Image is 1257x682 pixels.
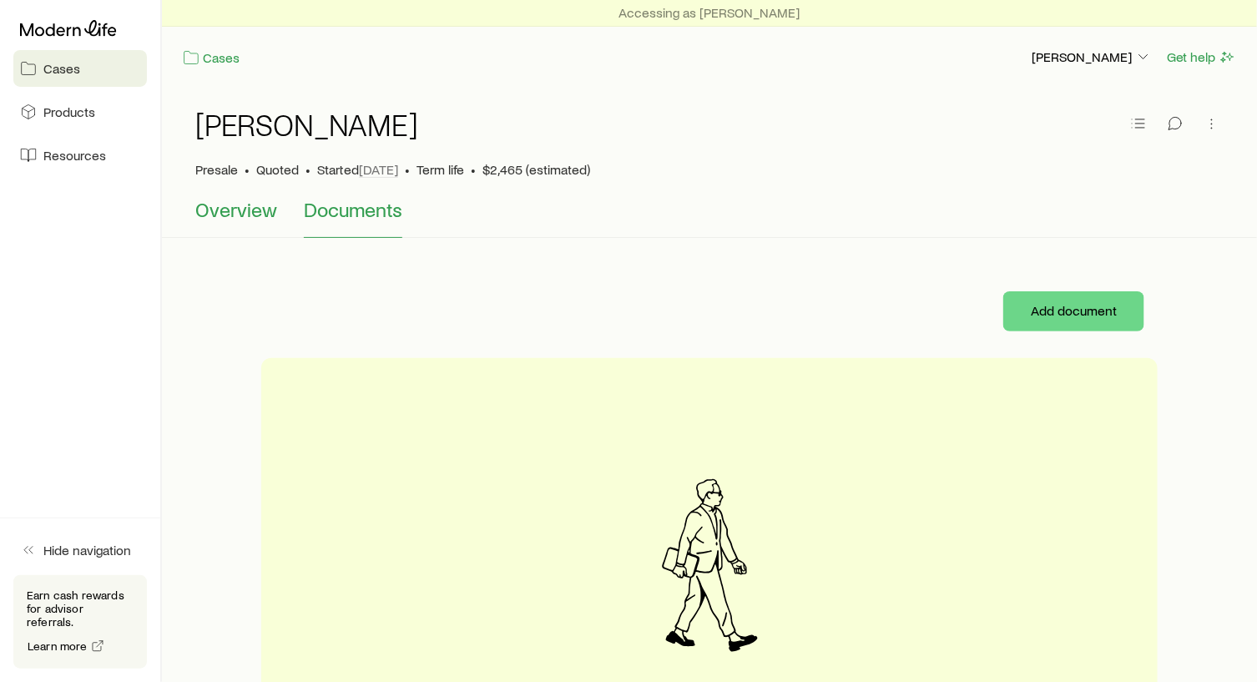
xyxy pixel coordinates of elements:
[416,161,464,178] span: Term life
[28,640,88,652] span: Learn more
[13,137,147,174] a: Resources
[1166,48,1237,67] button: Get help
[482,161,590,178] span: $2,465 (estimated)
[317,161,398,178] p: Started
[27,589,134,629] p: Earn cash rewards for advisor referrals.
[195,161,238,178] p: Presale
[43,147,106,164] span: Resources
[13,50,147,87] a: Cases
[305,161,310,178] span: •
[43,542,131,558] span: Hide navigation
[1003,291,1144,331] button: Add document
[13,93,147,130] a: Products
[405,161,410,178] span: •
[43,104,95,120] span: Products
[182,48,240,68] a: Cases
[195,198,1224,238] div: Case details tabs
[256,161,299,178] span: Quoted
[471,161,476,178] span: •
[195,198,277,221] span: Overview
[245,161,250,178] span: •
[195,108,418,141] h1: [PERSON_NAME]
[13,575,147,669] div: Earn cash rewards for advisor referrals.Learn more
[43,60,80,77] span: Cases
[359,161,398,178] span: [DATE]
[1031,48,1153,68] button: [PERSON_NAME]
[619,4,800,21] p: Accessing as [PERSON_NAME]
[13,532,147,568] button: Hide navigation
[1032,48,1152,65] p: [PERSON_NAME]
[304,198,402,221] span: Documents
